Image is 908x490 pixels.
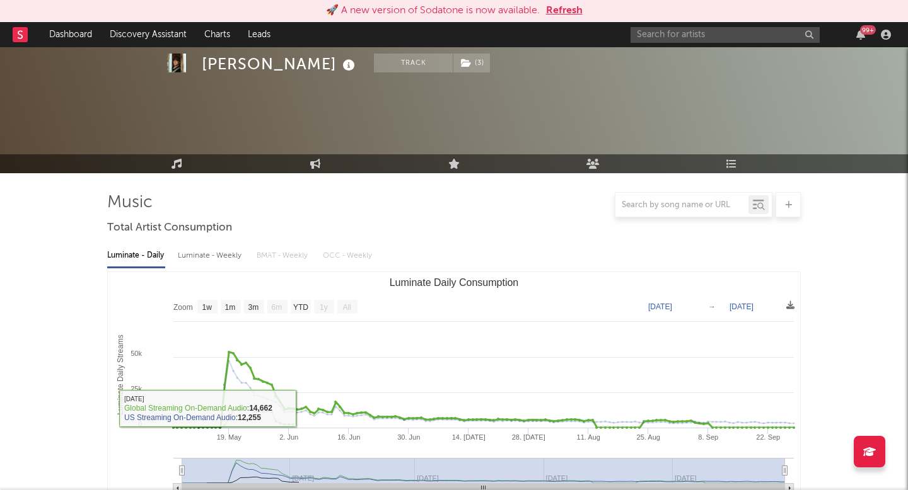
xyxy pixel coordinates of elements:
[326,3,540,18] div: 🚀 A new version of Sodatone is now available.
[279,433,298,441] text: 2. Jun
[202,54,358,74] div: [PERSON_NAME]
[397,433,420,441] text: 30. Jun
[856,30,865,40] button: 99+
[512,433,545,441] text: 28. [DATE]
[173,303,193,312] text: Zoom
[756,433,780,441] text: 22. Sep
[40,22,101,47] a: Dashboard
[225,303,236,312] text: 1m
[390,277,519,288] text: Luminate Daily Consumption
[615,200,748,210] input: Search by song name or URL
[107,245,165,266] div: Luminate - Daily
[452,433,486,441] text: 14. [DATE]
[637,433,660,441] text: 25. Aug
[374,54,453,72] button: Track
[546,3,583,18] button: Refresh
[178,245,244,266] div: Luminate - Weekly
[577,433,600,441] text: 11. Aug
[131,350,142,357] text: 50k
[101,22,195,47] a: Discovery Assistant
[293,303,308,312] text: YTD
[138,420,142,428] text: 0
[239,22,279,47] a: Leads
[320,303,328,312] text: 1y
[860,25,876,35] div: 99 +
[202,303,212,312] text: 1w
[248,303,259,312] text: 3m
[631,27,820,43] input: Search for artists
[107,220,232,236] span: Total Artist Consumption
[453,54,490,72] button: (3)
[698,433,718,441] text: 8. Sep
[272,303,282,312] text: 6m
[217,433,242,441] text: 19. May
[342,303,351,312] text: All
[708,302,716,311] text: →
[648,302,672,311] text: [DATE]
[453,54,491,72] span: ( 3 )
[116,334,125,414] text: Luminate Daily Streams
[131,385,142,392] text: 25k
[337,433,360,441] text: 16. Jun
[195,22,239,47] a: Charts
[730,302,754,311] text: [DATE]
